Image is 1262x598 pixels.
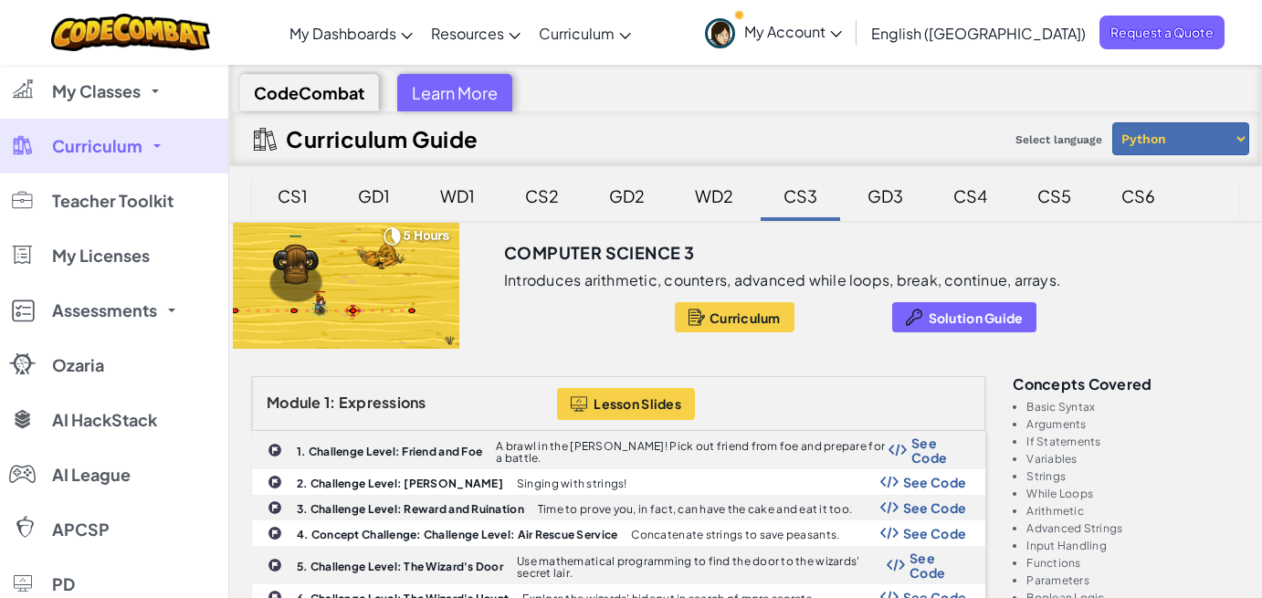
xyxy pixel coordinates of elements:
li: Arithmetic [1026,505,1239,517]
p: Use mathematical programming to find the door to the wizards' secret lair. [517,555,887,579]
div: CS2 [507,174,577,217]
span: See Code [910,551,966,580]
a: 5. Challenge Level: The Wizard's Door Use mathematical programming to find the door to the wizard... [252,546,985,584]
div: CodeCombat [239,74,379,111]
div: GD1 [340,174,408,217]
div: WD2 [677,174,752,217]
img: avatar [705,18,735,48]
b: 5. Challenge Level: The Wizard's Door [297,560,503,573]
img: Show Code Logo [889,444,907,456]
button: Solution Guide [892,302,1037,332]
img: Show Code Logo [880,501,899,514]
span: Lesson Slides [594,396,681,411]
span: My Licenses [52,247,150,264]
div: CS1 [259,174,326,217]
span: Solution Guide [929,310,1024,325]
li: Arguments [1026,418,1239,430]
b: 2. Challenge Level: [PERSON_NAME] [297,477,503,490]
span: AI League [52,467,131,483]
span: English ([GEOGRAPHIC_DATA]) [871,24,1086,43]
li: Basic Syntax [1026,401,1239,413]
img: Show Code Logo [880,527,899,540]
span: My Dashboards [289,24,396,43]
li: Functions [1026,557,1239,569]
a: 3. Challenge Level: Reward and Ruination Time to prove you, in fact, can have the cake and eat it... [252,495,985,520]
div: CS5 [1019,174,1089,217]
a: 4. Concept Challenge: Challenge Level: Air Rescue Service Concatenate strings to save peasants. S... [252,520,985,546]
span: See Code [903,475,967,489]
span: Assessments [52,302,157,319]
p: Concatenate strings to save peasants. [631,529,839,540]
p: Time to prove you, in fact, can have the cake and eat it too. [538,503,852,515]
span: My Classes [52,83,141,100]
a: English ([GEOGRAPHIC_DATA]) [862,8,1095,58]
span: Select language [1008,126,1110,153]
a: My Account [696,4,851,61]
li: While Loops [1026,488,1239,499]
li: Input Handling [1026,540,1239,551]
a: Curriculum [530,8,640,58]
button: Curriculum [675,302,794,332]
img: IconCurriculumGuide.svg [254,128,277,151]
img: CodeCombat logo [51,14,211,51]
img: Show Code Logo [887,559,905,572]
a: 2. Challenge Level: [PERSON_NAME] Singing with strings! Show Code Logo See Code [252,469,985,495]
div: CS3 [765,174,836,217]
a: Request a Quote [1099,16,1225,49]
li: Strings [1026,470,1239,482]
b: 3. Challenge Level: Reward and Ruination [297,502,524,516]
div: CS6 [1103,174,1173,217]
span: See Code [903,500,967,515]
p: A brawl in the [PERSON_NAME]! Pick out friend from foe and prepare for a battle. [496,440,889,464]
img: IconChallengeLevel.svg [268,443,282,457]
b: 4. Concept Challenge: Challenge Level: Air Rescue Service [297,528,617,541]
h3: Concepts covered [1013,376,1239,392]
div: GD3 [849,174,921,217]
p: Introduces arithmetic, counters, advanced while loops, break, continue, arrays. [504,271,1061,289]
img: IconChallengeLevel.svg [268,526,282,540]
div: CS4 [935,174,1005,217]
span: Curriculum [52,138,142,154]
li: Variables [1026,453,1239,465]
b: 1. Challenge Level: Friend and Foe [297,445,482,458]
p: Singing with strings! [517,477,627,489]
a: 1. Challenge Level: Friend and Foe A brawl in the [PERSON_NAME]! Pick out friend from foe and pre... [252,431,985,469]
span: Curriculum [539,24,615,43]
img: IconChallengeLevel.svg [268,475,282,489]
h2: Curriculum Guide [286,126,479,152]
button: Lesson Slides [557,388,695,420]
span: Curriculum [710,310,781,325]
img: IconChallengeLevel.svg [268,500,282,515]
span: Teacher Toolkit [52,193,174,209]
span: Expressions [339,393,426,412]
img: IconChallengeLevel.svg [268,558,282,572]
a: Resources [422,8,530,58]
span: 1: [324,393,336,412]
div: WD1 [422,174,493,217]
a: My Dashboards [280,8,422,58]
li: Advanced Strings [1026,522,1239,534]
li: If Statements [1026,435,1239,447]
img: Show Code Logo [880,476,899,488]
div: GD2 [591,174,663,217]
span: Ozaria [52,357,104,373]
h3: Computer Science 3 [504,239,694,267]
span: Resources [431,24,504,43]
span: My Account [744,22,842,41]
li: Parameters [1026,574,1239,586]
span: Module [267,393,321,412]
span: See Code [911,435,966,465]
span: AI HackStack [52,412,157,428]
div: Learn More [397,74,512,111]
span: See Code [903,526,967,540]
